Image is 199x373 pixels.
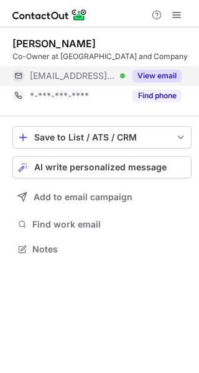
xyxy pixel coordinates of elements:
span: Notes [32,244,187,255]
span: [EMAIL_ADDRESS][DOMAIN_NAME] [30,70,116,81]
button: AI write personalized message [12,156,192,178]
button: Add to email campaign [12,186,192,208]
span: Add to email campaign [34,192,132,202]
img: ContactOut v5.3.10 [12,7,87,22]
span: Find work email [32,219,187,230]
div: Save to List / ATS / CRM [34,132,170,142]
div: Co-Owner at [GEOGRAPHIC_DATA] and Company [12,51,192,62]
button: Notes [12,241,192,258]
span: AI write personalized message [34,162,167,172]
div: [PERSON_NAME] [12,37,96,50]
button: Reveal Button [132,70,182,82]
button: Reveal Button [132,90,182,102]
button: save-profile-one-click [12,126,192,149]
button: Find work email [12,216,192,233]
